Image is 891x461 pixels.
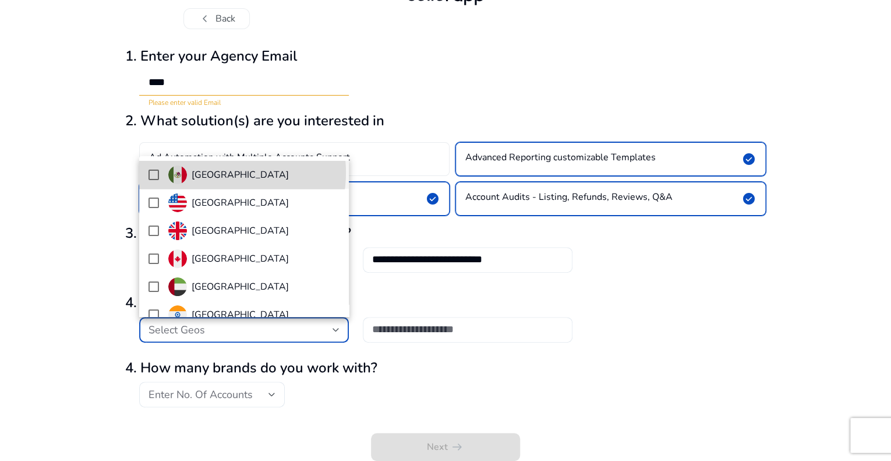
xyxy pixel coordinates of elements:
h4: [GEOGRAPHIC_DATA] [192,170,289,181]
h4: [GEOGRAPHIC_DATA] [192,226,289,237]
img: ca.svg [168,249,187,268]
h4: [GEOGRAPHIC_DATA] [192,309,289,321]
img: mx.svg [168,166,187,184]
h4: [GEOGRAPHIC_DATA] [192,281,289,293]
img: uk.svg [168,221,187,240]
h4: [GEOGRAPHIC_DATA] [192,254,289,265]
img: in.svg [168,305,187,324]
h4: [GEOGRAPHIC_DATA] [192,198,289,209]
img: ae.svg [168,277,187,296]
img: us.svg [168,193,187,212]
